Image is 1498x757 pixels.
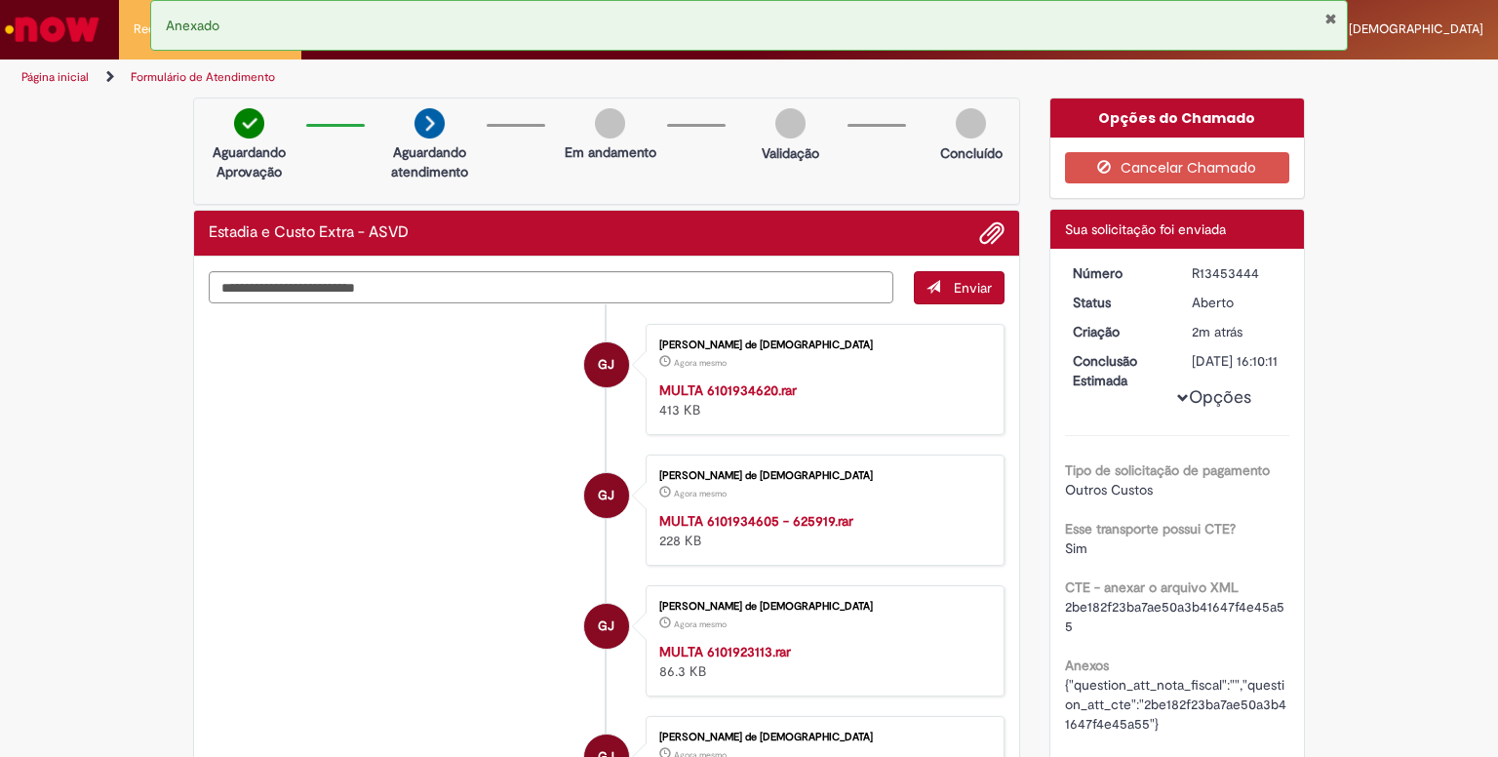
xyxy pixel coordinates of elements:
[674,357,727,369] span: Agora mesmo
[659,601,984,613] div: [PERSON_NAME] de [DEMOGRAPHIC_DATA]
[674,618,727,630] span: Agora mesmo
[595,108,625,139] img: img-circle-grey.png
[209,224,409,242] h2: Estadia e Custo Extra - ASVD Histórico de tíquete
[234,108,264,139] img: check-circle-green.png
[1065,152,1290,183] button: Cancelar Chamado
[1065,220,1226,238] span: Sua solicitação foi enviada
[1192,323,1242,340] time: 27/08/2025 16:10:05
[166,17,219,34] span: Anexado
[134,20,202,39] span: Requisições
[584,604,629,649] div: Gilmar Medeiros de Jesus
[914,271,1005,304] button: Enviar
[775,108,806,139] img: img-circle-grey.png
[15,60,984,96] ul: Trilhas de página
[659,470,984,482] div: [PERSON_NAME] de [DEMOGRAPHIC_DATA]
[659,339,984,351] div: [PERSON_NAME] de [DEMOGRAPHIC_DATA]
[659,381,797,399] a: MULTA 6101934620.rar
[1228,20,1483,37] span: [PERSON_NAME] de [DEMOGRAPHIC_DATA]
[598,603,614,650] span: GJ
[565,142,656,162] p: Em andamento
[1192,322,1282,341] div: 27/08/2025 16:10:05
[1192,351,1282,371] div: [DATE] 16:10:11
[584,473,629,518] div: Gilmar Medeiros de Jesus
[659,642,984,681] div: 86.3 KB
[202,142,296,181] p: Aguardando Aprovação
[21,69,89,85] a: Página inicial
[1192,323,1242,340] span: 2m atrás
[659,380,984,419] div: 413 KB
[1065,578,1239,596] b: CTE - anexar o arquivo XML
[1192,293,1282,312] div: Aberto
[1065,676,1286,733] span: {"question_att_nota_fiscal":"","question_att_cte":"2be182f23ba7ae50a3b41647f4e45a55"}
[659,511,984,550] div: 228 KB
[382,142,477,181] p: Aguardando atendimento
[2,10,102,49] img: ServiceNow
[209,271,893,304] textarea: Digite sua mensagem aqui...
[940,143,1003,163] p: Concluído
[1065,461,1270,479] b: Tipo de solicitação de pagamento
[131,69,275,85] a: Formulário de Atendimento
[1065,520,1236,538] b: Esse transporte possui CTE?
[584,342,629,387] div: Gilmar Medeiros de Jesus
[659,732,984,743] div: [PERSON_NAME] de [DEMOGRAPHIC_DATA]
[674,488,727,499] span: Agora mesmo
[598,341,614,388] span: GJ
[979,220,1005,246] button: Adicionar anexos
[1324,11,1337,26] button: Fechar Notificação
[1065,539,1087,557] span: Sim
[1065,481,1153,498] span: Outros Custos
[1065,598,1284,635] span: 2be182f23ba7ae50a3b41647f4e45a55
[1058,322,1178,341] dt: Criação
[414,108,445,139] img: arrow-next.png
[1065,657,1109,674] b: Anexos
[762,143,819,163] p: Validação
[1058,293,1178,312] dt: Status
[956,108,986,139] img: img-circle-grey.png
[659,643,791,660] a: MULTA 6101923113.rar
[1058,351,1178,390] dt: Conclusão Estimada
[1192,263,1282,283] div: R13453444
[954,279,992,297] span: Enviar
[598,472,614,519] span: GJ
[1058,263,1178,283] dt: Número
[659,512,853,530] a: MULTA 6101934605 - 625919.rar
